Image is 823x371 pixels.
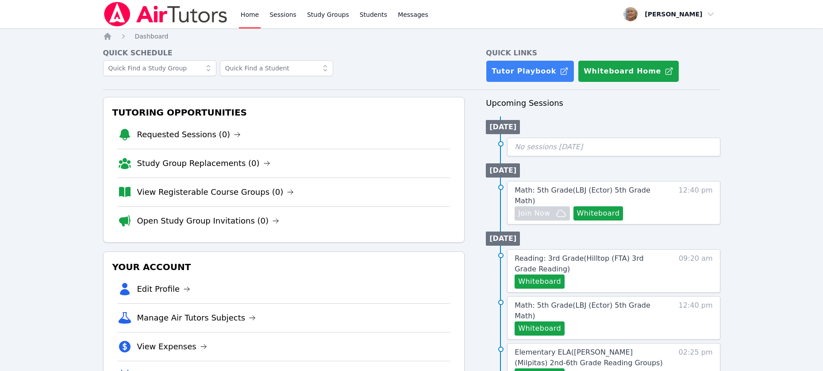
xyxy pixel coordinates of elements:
span: Math: 5th Grade ( LBJ (Ector) 5th Grade Math ) [515,186,650,205]
a: View Expenses [137,340,207,353]
li: [DATE] [486,120,520,134]
span: Reading: 3rd Grade ( Hilltop (FTA) 3rd Grade Reading ) [515,254,643,273]
button: Whiteboard [515,321,565,336]
span: Dashboard [135,33,169,40]
a: Tutor Playbook [486,60,574,82]
h3: Your Account [111,259,458,275]
button: Join Now [515,206,569,220]
a: Open Study Group Invitations (0) [137,215,280,227]
li: [DATE] [486,163,520,178]
nav: Breadcrumb [103,32,720,41]
h3: Tutoring Opportunities [111,104,458,120]
a: Math: 5th Grade(LBJ (Ector) 5th Grade Math) [515,300,663,321]
span: Join Now [518,208,550,219]
h4: Quick Links [486,48,720,58]
span: Elementary ELA ( [PERSON_NAME] (Milpitas) 2nd-6th Grade Reading Groups ) [515,348,662,367]
a: Math: 5th Grade(LBJ (Ector) 5th Grade Math) [515,185,663,206]
h4: Quick Schedule [103,48,465,58]
a: Manage Air Tutors Subjects [137,312,256,324]
a: View Registerable Course Groups (0) [137,186,294,198]
input: Quick Find a Study Group [103,60,216,76]
button: Whiteboard [515,274,565,289]
span: 12:40 pm [679,185,713,220]
a: Requested Sessions (0) [137,128,241,141]
span: 09:20 am [679,253,713,289]
input: Quick Find a Student [220,60,333,76]
span: 12:40 pm [679,300,713,336]
a: Elementary ELA([PERSON_NAME] (Milpitas) 2nd-6th Grade Reading Groups) [515,347,663,368]
span: Messages [398,10,428,19]
a: Dashboard [135,32,169,41]
h3: Upcoming Sessions [486,97,720,109]
span: No sessions [DATE] [515,143,583,151]
a: Study Group Replacements (0) [137,157,270,170]
img: Air Tutors [103,2,228,27]
li: [DATE] [486,232,520,246]
button: Whiteboard [573,206,623,220]
a: Edit Profile [137,283,191,295]
a: Reading: 3rd Grade(Hilltop (FTA) 3rd Grade Reading) [515,253,663,274]
button: Whiteboard Home [578,60,679,82]
span: Math: 5th Grade ( LBJ (Ector) 5th Grade Math ) [515,301,650,320]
